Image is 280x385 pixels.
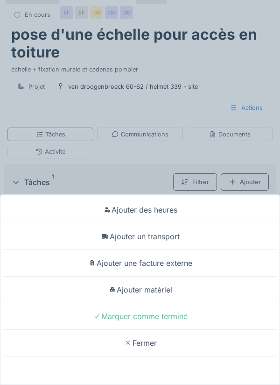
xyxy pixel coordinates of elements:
[2,303,278,330] div: Marquer comme terminé
[2,250,278,277] div: Ajouter une facture externe
[2,223,278,250] div: Ajouter un transport
[2,330,278,356] div: Fermer
[2,277,278,303] div: Ajouter matériel
[2,197,278,223] div: Ajouter des heures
